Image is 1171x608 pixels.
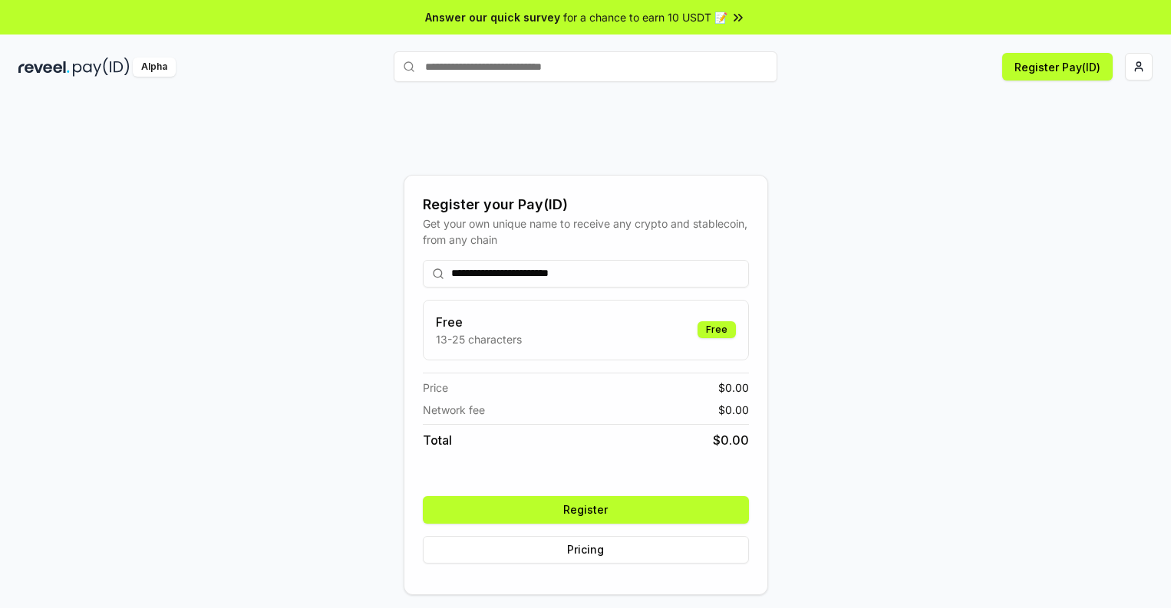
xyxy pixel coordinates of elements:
[563,9,727,25] span: for a chance to earn 10 USDT 📝
[423,496,749,524] button: Register
[423,402,485,418] span: Network fee
[718,402,749,418] span: $ 0.00
[133,58,176,77] div: Alpha
[436,313,522,331] h3: Free
[713,431,749,449] span: $ 0.00
[18,58,70,77] img: reveel_dark
[436,331,522,347] p: 13-25 characters
[73,58,130,77] img: pay_id
[423,536,749,564] button: Pricing
[1002,53,1113,81] button: Register Pay(ID)
[698,321,736,338] div: Free
[423,194,749,215] div: Register your Pay(ID)
[423,431,452,449] span: Total
[423,215,749,248] div: Get your own unique name to receive any crypto and stablecoin, from any chain
[718,380,749,396] span: $ 0.00
[425,9,560,25] span: Answer our quick survey
[423,380,448,396] span: Price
